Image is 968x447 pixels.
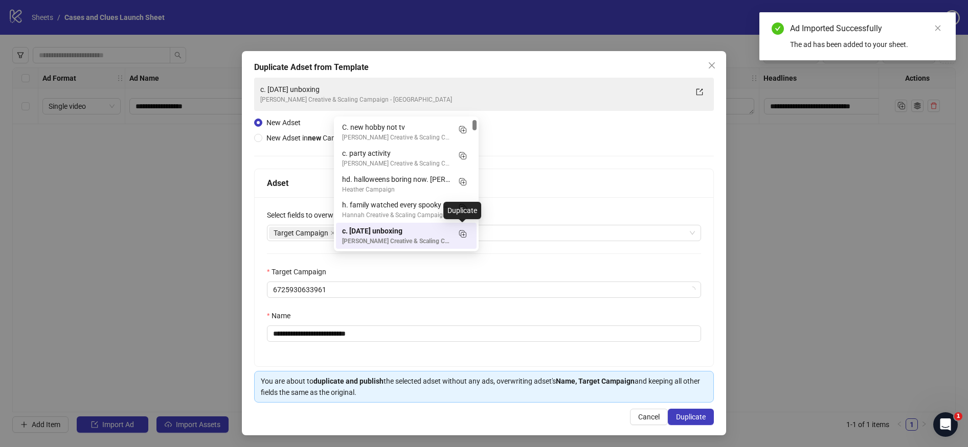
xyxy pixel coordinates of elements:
[267,310,297,321] label: Name
[342,225,450,237] div: c. [DATE] unboxing
[260,84,687,95] div: c. [DATE] unboxing
[267,266,333,277] label: Target Campaign
[638,413,660,421] span: Cancel
[342,148,450,159] div: c. party activity
[269,227,338,239] span: Target Campaign
[704,57,720,74] button: Close
[266,119,301,127] span: New Adset
[790,22,943,35] div: Ad Imported Successfully
[342,237,450,246] div: [PERSON_NAME] Creative & Scaling Campaign - [GEOGRAPHIC_DATA]
[308,134,321,142] strong: new
[457,124,467,134] svg: Duplicate
[342,174,450,185] div: hd. halloweens boring now. [PERSON_NAME]
[342,159,450,169] div: [PERSON_NAME] Creative & Scaling Campaign - [GEOGRAPHIC_DATA]
[267,177,701,190] div: Adset
[274,227,328,239] span: Target Campaign
[342,122,450,133] div: C. new hobby not tv
[790,39,943,50] div: The ad has been added to your sheet.
[457,228,467,239] svg: Duplicate
[708,61,716,69] span: close
[696,88,703,96] span: export
[668,409,714,425] button: Duplicate
[254,61,714,74] div: Duplicate Adset from Template
[336,223,477,249] div: c. halloween unboxing
[457,176,467,186] svg: Duplicate
[342,185,450,195] div: Heather Campaign
[266,134,355,142] span: New Adset in Campaign
[556,377,635,385] strong: Name, Target Campaign
[630,409,668,425] button: Cancel
[954,412,962,420] span: 1
[336,171,477,197] div: hd. halloweens boring now. HAL - TF
[772,22,784,35] span: check-circle
[932,22,943,34] a: Close
[267,325,701,342] input: Name
[342,210,450,220] div: Hannah Creative & Scaling Campaign - [GEOGRAPHIC_DATA]
[336,119,477,145] div: C. new hobby not tv
[933,412,958,437] iframe: Intercom live chat
[934,25,941,32] span: close
[260,95,687,105] div: [PERSON_NAME] Creative & Scaling Campaign - [GEOGRAPHIC_DATA]
[267,209,350,221] label: Select fields to overwrite
[313,377,384,385] strong: duplicate and publish
[342,133,450,143] div: [PERSON_NAME] Creative & Scaling Campaign - [GEOGRAPHIC_DATA]
[336,249,477,275] div: C. hunt for ease
[342,199,450,210] div: h. family watched every spooky film
[689,287,695,293] span: loading
[261,375,707,398] div: You are about to the selected adset without any ads, overwriting adset's and keeping all other fi...
[457,150,467,160] svg: Duplicate
[443,202,481,219] div: Duplicate
[336,197,477,223] div: h. family watched every spooky film
[676,413,706,421] span: Duplicate
[336,145,477,171] div: c. party activity
[273,282,695,297] span: 6725930633961
[330,230,335,236] span: close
